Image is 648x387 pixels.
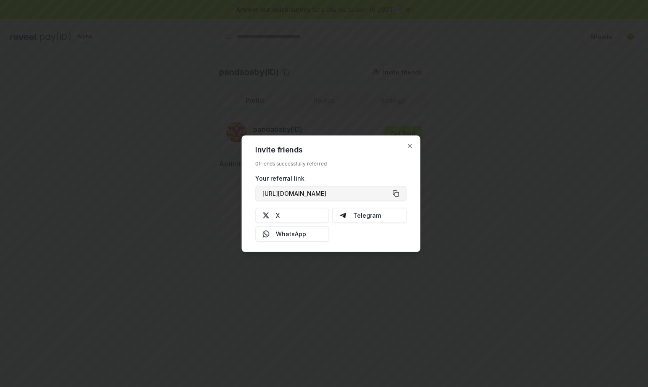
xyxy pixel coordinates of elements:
[255,160,406,167] div: 0 friends successfully referred
[255,208,329,223] button: X
[255,186,406,201] button: [URL][DOMAIN_NAME]
[340,212,346,219] img: Telegram
[262,230,269,237] img: Whatsapp
[262,189,326,198] span: [URL][DOMAIN_NAME]
[255,146,406,153] h2: Invite friends
[255,226,329,241] button: WhatsApp
[255,173,406,182] div: Your referral link
[333,208,407,223] button: Telegram
[262,212,269,219] img: X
